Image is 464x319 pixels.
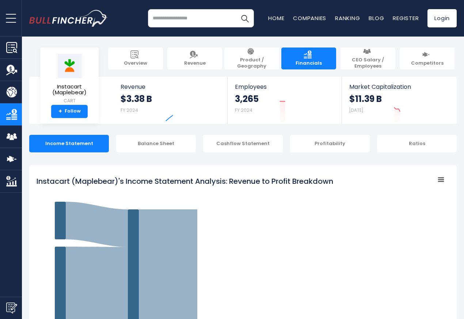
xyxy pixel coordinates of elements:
span: CEO Salary / Employees [344,57,392,69]
small: FY 2024 [121,107,138,113]
a: Competitors [400,48,455,69]
a: Employees 3,265 FY 2024 [228,77,341,124]
a: Home [268,14,284,22]
span: Financials [296,60,322,67]
span: Market Capitalization [349,83,449,90]
a: Revenue [167,48,222,69]
a: Financials [281,48,336,69]
a: Register [393,14,419,22]
a: Market Capitalization $11.39 B [DATE] [342,77,456,124]
a: Overview [108,48,163,69]
a: Instacart (Maplebear) CART [46,53,93,105]
strong: + [58,108,62,115]
img: bullfincher logo [29,10,108,27]
span: Instacart (Maplebear) [46,84,93,96]
div: Profitability [290,135,370,152]
a: +Follow [51,105,88,118]
span: Product / Geography [228,57,275,69]
div: Cashflow Statement [203,135,283,152]
div: Ratios [377,135,457,152]
strong: $11.39 B [349,93,382,105]
a: CEO Salary / Employees [341,48,395,69]
span: Employees [235,83,334,90]
small: FY 2024 [235,107,252,113]
a: Product / Geography [224,48,279,69]
a: Login [427,9,457,27]
tspan: Instacart (Maplebear)'s Income Statement Analysis: Revenue to Profit Breakdown [37,176,333,186]
a: Revenue $3.38 B FY 2024 [113,77,228,124]
span: Overview [124,60,147,67]
span: Revenue [184,60,206,67]
strong: 3,265 [235,93,259,105]
a: Companies [293,14,326,22]
a: Go to homepage [29,10,108,27]
span: Revenue [121,83,220,90]
div: Balance Sheet [116,135,196,152]
small: [DATE] [349,107,363,113]
button: Search [236,9,254,27]
a: Blog [369,14,384,22]
div: Income Statement [29,135,109,152]
a: Ranking [335,14,360,22]
small: CART [46,98,93,104]
span: Competitors [411,60,444,67]
strong: $3.38 B [121,93,152,105]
